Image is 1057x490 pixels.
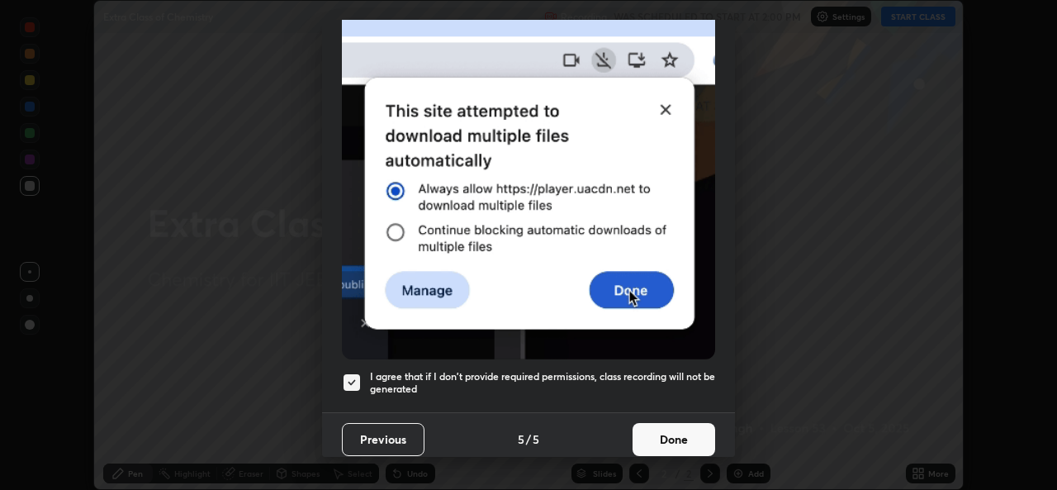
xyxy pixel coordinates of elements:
[526,431,531,448] h4: /
[370,370,715,396] h5: I agree that if I don't provide required permissions, class recording will not be generated
[533,431,539,448] h4: 5
[518,431,524,448] h4: 5
[342,423,424,456] button: Previous
[633,423,715,456] button: Done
